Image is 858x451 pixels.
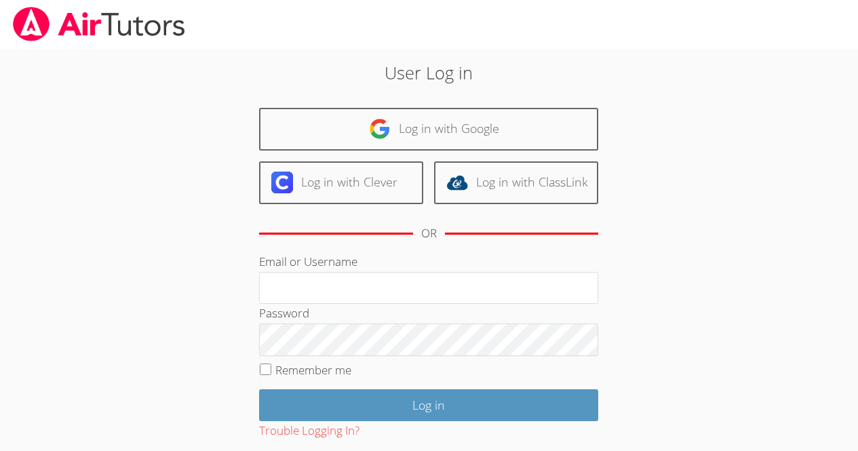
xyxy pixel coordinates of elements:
h2: User Log in [197,60,661,85]
label: Password [259,305,309,321]
a: Log in with Clever [259,161,423,204]
input: Log in [259,389,598,421]
img: google-logo-50288ca7cdecda66e5e0955fdab243c47b7ad437acaf1139b6f446037453330a.svg [369,118,391,140]
a: Log in with ClassLink [434,161,598,204]
button: Trouble Logging In? [259,421,359,441]
label: Remember me [275,362,351,378]
img: airtutors_banner-c4298cdbf04f3fff15de1276eac7730deb9818008684d7c2e4769d2f7ddbe033.png [12,7,187,41]
label: Email or Username [259,254,357,269]
img: classlink-logo-d6bb404cc1216ec64c9a2012d9dc4662098be43eaf13dc465df04b49fa7ab582.svg [446,172,468,193]
div: OR [421,224,437,243]
img: clever-logo-6eab21bc6e7a338710f1a6ff85c0baf02591cd810cc4098c63d3a4b26e2feb20.svg [271,172,293,193]
a: Log in with Google [259,108,598,151]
